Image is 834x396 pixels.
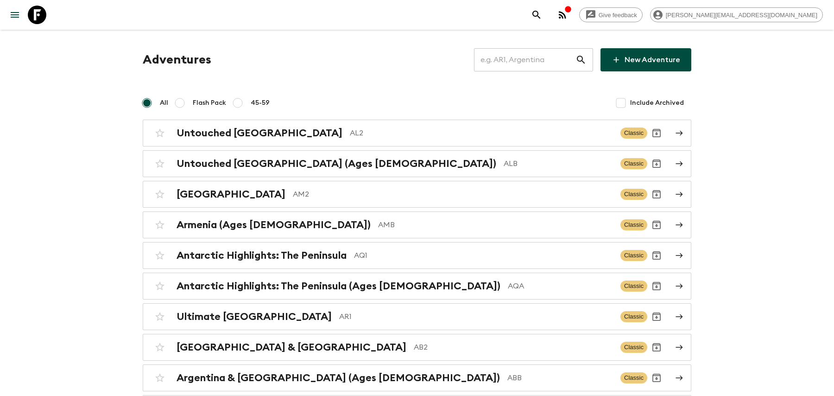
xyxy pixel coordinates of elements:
[508,281,613,292] p: AQA
[620,311,647,322] span: Classic
[414,342,613,353] p: AB2
[143,211,691,238] a: Armenia (Ages [DEMOGRAPHIC_DATA])AMBClassicArchive
[143,120,691,147] a: Untouched [GEOGRAPHIC_DATA]AL2ClassicArchive
[350,128,613,139] p: AL2
[647,307,666,326] button: Archive
[177,280,500,292] h2: Antarctic Highlights: The Peninsula (Ages [DEMOGRAPHIC_DATA])
[647,154,666,173] button: Archive
[600,48,691,71] a: New Adventure
[143,51,211,69] h1: Adventures
[143,273,691,300] a: Antarctic Highlights: The Peninsula (Ages [DEMOGRAPHIC_DATA])AQAClassicArchive
[620,250,647,261] span: Classic
[177,158,496,170] h2: Untouched [GEOGRAPHIC_DATA] (Ages [DEMOGRAPHIC_DATA])
[339,311,613,322] p: AR1
[177,219,371,231] h2: Armenia (Ages [DEMOGRAPHIC_DATA])
[193,98,226,108] span: Flash Pack
[143,303,691,330] a: Ultimate [GEOGRAPHIC_DATA]AR1ClassicArchive
[6,6,24,24] button: menu
[143,334,691,361] a: [GEOGRAPHIC_DATA] & [GEOGRAPHIC_DATA]AB2ClassicArchive
[507,372,613,383] p: ABB
[143,181,691,208] a: [GEOGRAPHIC_DATA]AM2ClassicArchive
[647,338,666,357] button: Archive
[527,6,546,24] button: search adventures
[620,189,647,200] span: Classic
[620,342,647,353] span: Classic
[177,188,285,200] h2: [GEOGRAPHIC_DATA]
[661,12,822,19] span: [PERSON_NAME][EMAIL_ADDRESS][DOMAIN_NAME]
[620,372,647,383] span: Classic
[354,250,613,261] p: AQ1
[251,98,270,108] span: 45-59
[160,98,168,108] span: All
[143,242,691,269] a: Antarctic Highlights: The PeninsulaAQ1ClassicArchive
[594,12,642,19] span: Give feedback
[474,47,575,73] input: e.g. AR1, Argentina
[143,150,691,177] a: Untouched [GEOGRAPHIC_DATA] (Ages [DEMOGRAPHIC_DATA])ALBClassicArchive
[620,128,647,139] span: Classic
[620,219,647,230] span: Classic
[177,372,500,384] h2: Argentina & [GEOGRAPHIC_DATA] (Ages [DEMOGRAPHIC_DATA])
[177,127,342,139] h2: Untouched [GEOGRAPHIC_DATA]
[177,341,406,353] h2: [GEOGRAPHIC_DATA] & [GEOGRAPHIC_DATA]
[177,311,332,323] h2: Ultimate [GEOGRAPHIC_DATA]
[647,185,666,204] button: Archive
[647,369,666,387] button: Archive
[293,189,613,200] p: AM2
[504,158,613,169] p: ALB
[620,158,647,169] span: Classic
[650,7,823,22] div: [PERSON_NAME][EMAIL_ADDRESS][DOMAIN_NAME]
[647,216,666,234] button: Archive
[630,98,684,108] span: Include Archived
[647,277,666,295] button: Archive
[647,124,666,142] button: Archive
[143,364,691,391] a: Argentina & [GEOGRAPHIC_DATA] (Ages [DEMOGRAPHIC_DATA])ABBClassicArchive
[177,249,347,262] h2: Antarctic Highlights: The Peninsula
[579,7,643,22] a: Give feedback
[647,246,666,265] button: Archive
[620,281,647,292] span: Classic
[378,219,613,230] p: AMB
